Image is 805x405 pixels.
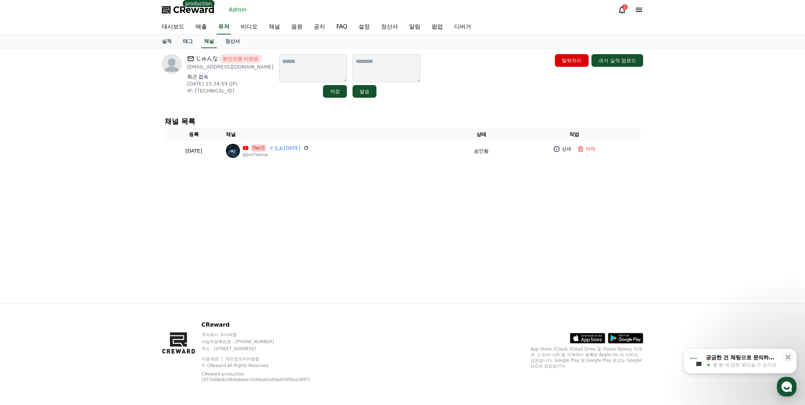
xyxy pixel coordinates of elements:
[226,144,240,158] img: そるあJun7
[201,35,217,48] a: 채널
[474,147,489,155] p: 승인됨
[308,20,331,34] a: 공지
[187,63,273,70] p: [EMAIL_ADDRESS][DOMAIN_NAME]
[323,85,347,98] button: 저장
[226,4,249,15] a: Admin
[156,20,190,34] a: 대시보드
[165,117,640,125] h4: 채널 목록
[576,144,597,154] button: 삭제
[269,144,300,152] a: そるあ[DATE]
[286,20,308,34] a: 음원
[562,145,571,153] p: 상세
[622,4,628,10] div: 2
[202,356,224,361] a: 이용약관
[263,20,286,34] a: 채널
[187,80,273,87] p: [DATE] 15:34:59 (JP)
[555,54,589,67] button: 탈퇴처리
[618,6,626,14] a: 2
[196,54,218,63] span: じゅんな
[156,35,177,48] a: 실적
[353,20,375,34] a: 설정
[202,321,325,329] p: CReward
[449,20,477,34] a: 디버거
[353,85,376,98] button: 발송
[187,73,273,80] p: 최근 접속
[220,35,246,48] a: 정산서
[223,128,455,141] th: 채널
[177,35,198,48] a: 태그
[202,339,325,345] p: 사업자등록번호 : [PHONE_NUMBER]
[235,20,263,34] a: 비디오
[202,363,325,368] p: © CReward All Rights Reserved.
[375,20,404,34] a: 정산서
[202,371,314,382] p: CReward production (977ed8e92d8da6deec5bb8a62e0da059f6ba3997)
[531,346,643,369] p: App Store, iCloud, iCloud Drive 및 iTunes Store는 미국과 그 밖의 나라 및 지역에서 등록된 Apple Inc.의 서비스 상표입니다. Goo...
[165,128,223,141] th: 등록
[202,346,325,352] p: 주소 : [STREET_ADDRESS]
[162,4,215,15] a: CReward
[552,144,573,154] a: 상세
[426,20,449,34] a: 팝업
[331,20,353,34] a: FAQ
[220,54,262,63] span: 본인인증 미완료
[591,54,643,67] button: 과거 실적 업로드
[251,144,266,152] span: Tier:C
[404,20,426,34] a: 알림
[190,20,213,34] a: 매출
[585,145,595,153] p: 삭제
[202,332,325,337] p: 주식회사 와이피랩
[217,20,231,34] a: 유저
[455,128,508,141] th: 상태
[173,4,215,15] span: CReward
[243,152,309,157] p: @jun7sorua
[508,128,640,141] th: 작업
[167,147,220,155] p: [DATE]
[162,54,182,74] img: profile image
[187,87,273,94] p: IP: [TECHNICAL_ID]
[226,356,259,361] a: 개인정보처리방침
